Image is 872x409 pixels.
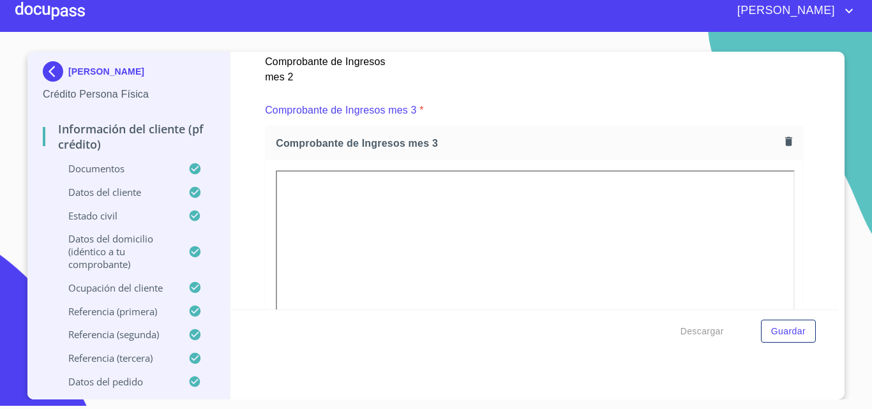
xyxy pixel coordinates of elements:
p: [PERSON_NAME] [68,66,144,77]
button: account of current user [728,1,857,21]
p: Referencia (segunda) [43,328,188,341]
p: Comprobante de Ingresos mes 3 [265,103,416,118]
button: Guardar [761,320,816,343]
p: Crédito Persona Física [43,87,214,102]
span: Descargar [680,323,724,339]
span: [PERSON_NAME] [728,1,841,21]
p: Comprobante de Ingresos mes 2 [265,49,388,85]
span: Guardar [771,323,806,339]
p: Información del cliente (PF crédito) [43,121,214,152]
p: Ocupación del Cliente [43,281,188,294]
p: Estado Civil [43,209,188,222]
p: Datos del domicilio (idéntico a tu comprobante) [43,232,188,271]
p: Datos del pedido [43,375,188,388]
button: Descargar [675,320,729,343]
span: Comprobante de Ingresos mes 3 [276,137,780,150]
div: [PERSON_NAME] [43,61,214,87]
p: Documentos [43,162,188,175]
p: Referencia (primera) [43,305,188,318]
p: Datos del cliente [43,186,188,198]
img: Docupass spot blue [43,61,68,82]
p: Referencia (tercera) [43,352,188,364]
